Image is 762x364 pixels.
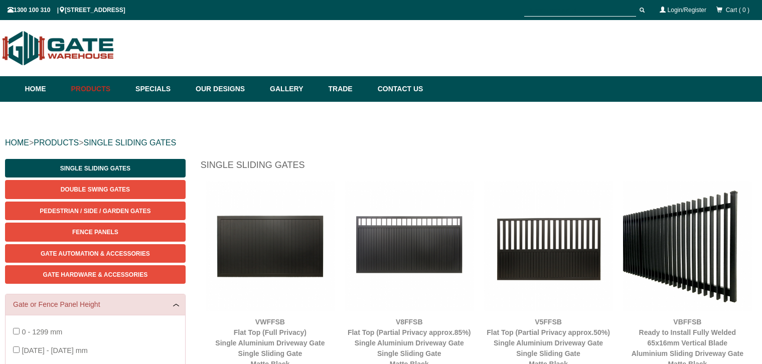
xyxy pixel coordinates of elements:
[5,127,757,159] div: > >
[5,202,186,220] a: Pedestrian / Side / Garden Gates
[22,328,62,336] span: 0 - 1299 mm
[61,186,130,193] span: Double Swing Gates
[25,76,66,102] a: Home
[72,229,118,236] span: Fence Panels
[60,165,130,172] span: Single Sliding Gates
[22,346,87,354] span: [DATE] - [DATE] mm
[41,250,150,257] span: Gate Automation & Accessories
[668,7,706,14] a: Login/Register
[524,4,636,17] input: SEARCH PRODUCTS
[5,180,186,199] a: Double Swing Gates
[5,223,186,241] a: Fence Panels
[623,181,752,310] img: VBFFSB - Ready to Install Fully Welded 65x16mm Vertical Blade - Aluminium Sliding Driveway Gate -...
[726,7,749,14] span: Cart ( 0 )
[323,76,372,102] a: Trade
[265,76,323,102] a: Gallery
[43,271,148,278] span: Gate Hardware & Accessories
[13,299,178,310] a: Gate or Fence Panel Height
[5,159,186,177] a: Single Sliding Gates
[130,76,191,102] a: Specials
[5,138,29,147] a: HOME
[5,265,186,284] a: Gate Hardware & Accessories
[34,138,79,147] a: PRODUCTS
[206,181,335,310] img: VWFFSB - Flat Top (Full Privacy) - Single Aluminium Driveway Gate - Single Sliding Gate - Matte B...
[345,181,474,310] img: V8FFSB - Flat Top (Partial Privacy approx.85%) - Single Aluminium Driveway Gate - Single Sliding ...
[5,244,186,263] a: Gate Automation & Accessories
[66,76,131,102] a: Products
[40,208,150,215] span: Pedestrian / Side / Garden Gates
[484,181,613,310] img: V5FFSB - Flat Top (Partial Privacy approx.50%) - Single Aluminium Driveway Gate - Single Sliding ...
[373,76,423,102] a: Contact Us
[83,138,176,147] a: SINGLE SLIDING GATES
[8,7,125,14] span: 1300 100 310 | [STREET_ADDRESS]
[191,76,265,102] a: Our Designs
[201,159,757,176] h1: Single Sliding Gates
